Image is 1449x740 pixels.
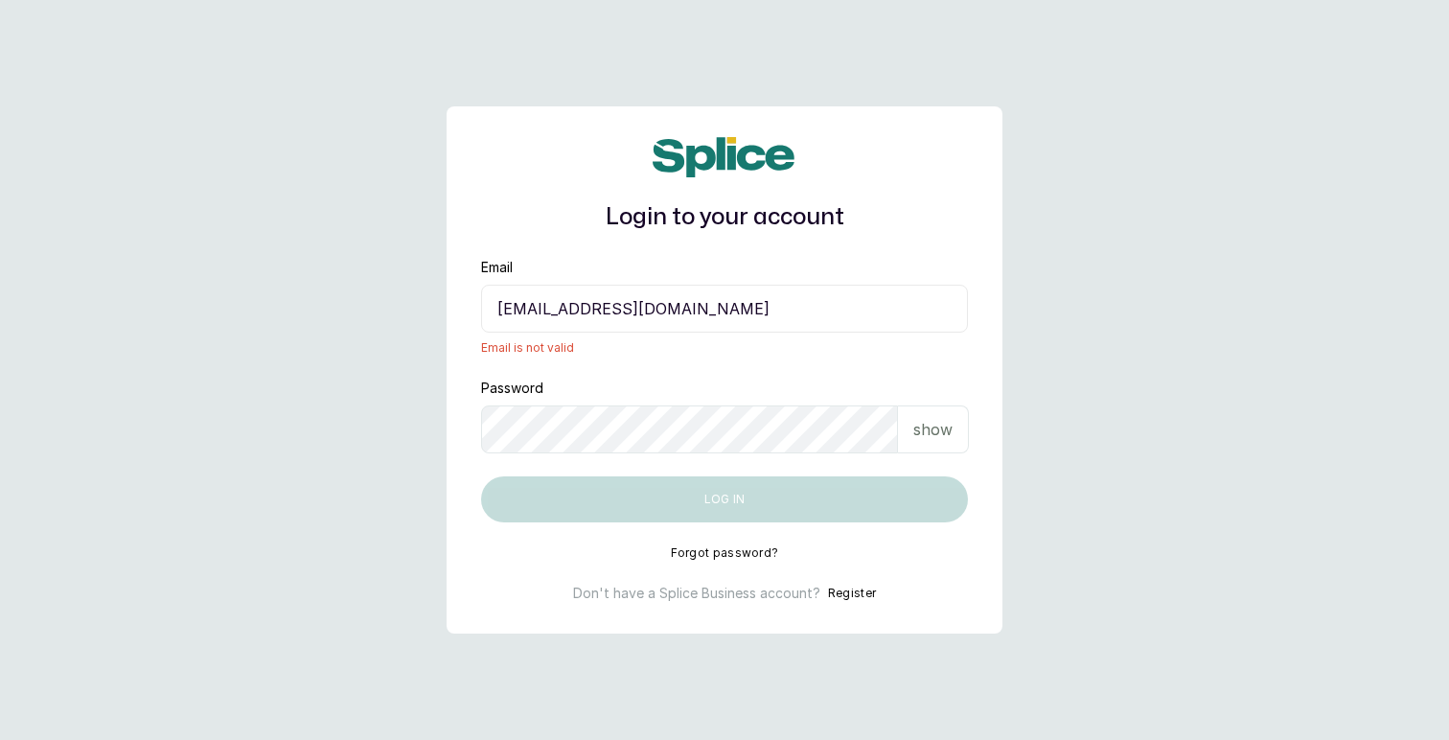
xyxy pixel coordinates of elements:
button: Register [828,584,876,603]
label: Email [481,258,513,277]
input: email@acme.com [481,285,968,333]
button: Log in [481,476,968,522]
h1: Login to your account [481,200,968,235]
button: Forgot password? [671,545,779,561]
span: Email is not valid [481,340,968,356]
label: Password [481,379,543,398]
p: Don't have a Splice Business account? [573,584,820,603]
p: show [913,418,953,441]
